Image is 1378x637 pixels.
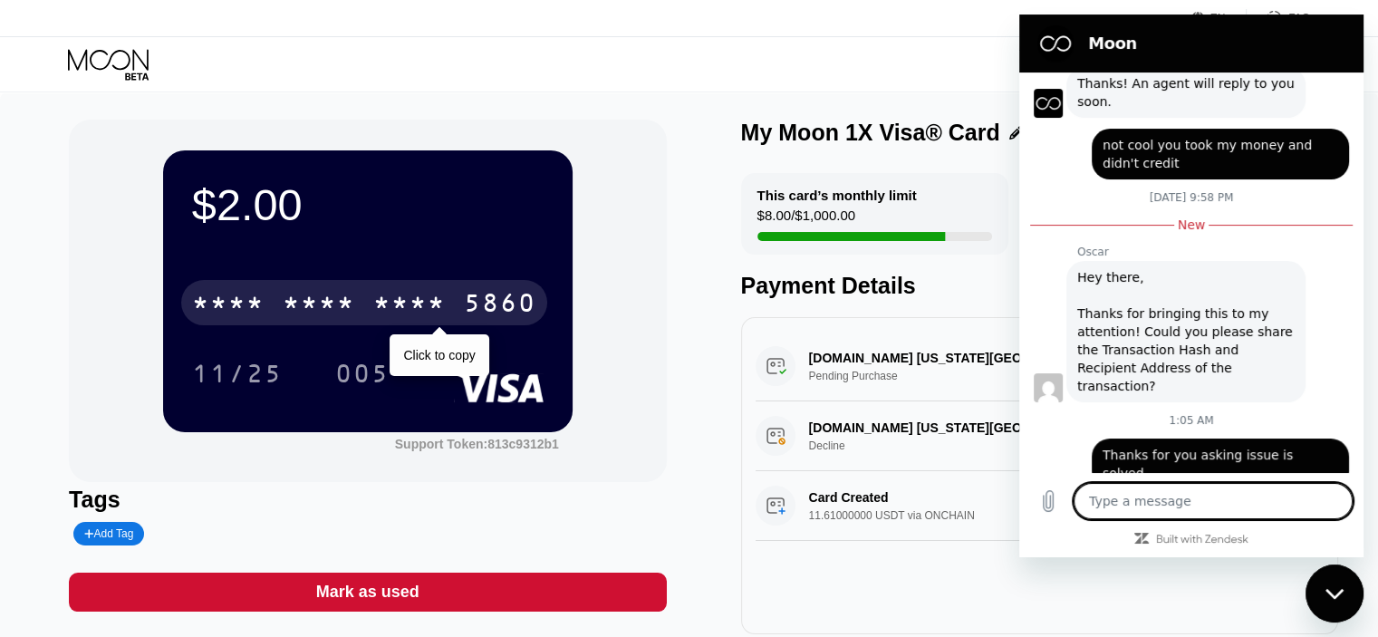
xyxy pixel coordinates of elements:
div: 11/25 [192,362,283,391]
div: Payment Details [741,273,1338,299]
div: 005 [335,362,390,391]
div: 005 [322,351,403,396]
iframe: Button to launch messaging window, conversation in progress [1306,565,1364,623]
div: EN [1210,12,1226,24]
div: Mark as used [316,582,419,603]
div: This card’s monthly limit [757,188,917,203]
div: Add Tag [84,527,133,540]
div: My Moon 1X Visa® Card [741,120,1000,146]
div: 5860 [464,291,536,320]
div: FAQ [1288,12,1310,24]
div: $8.00 / $1,000.00 [757,208,855,232]
div: 11/25 [178,351,296,396]
div: Click to copy [403,348,475,362]
div: Add Tag [73,522,144,545]
div: Support Token:813c9312b1 [395,437,559,451]
div: $2.00 [192,179,544,230]
div: EN [1191,9,1247,27]
iframe: Messaging window [1019,14,1364,557]
div: FAQ [1247,9,1310,27]
div: Support Token: 813c9312b1 [395,437,559,451]
div: Tags [69,487,666,513]
div: Mark as used [69,573,666,612]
